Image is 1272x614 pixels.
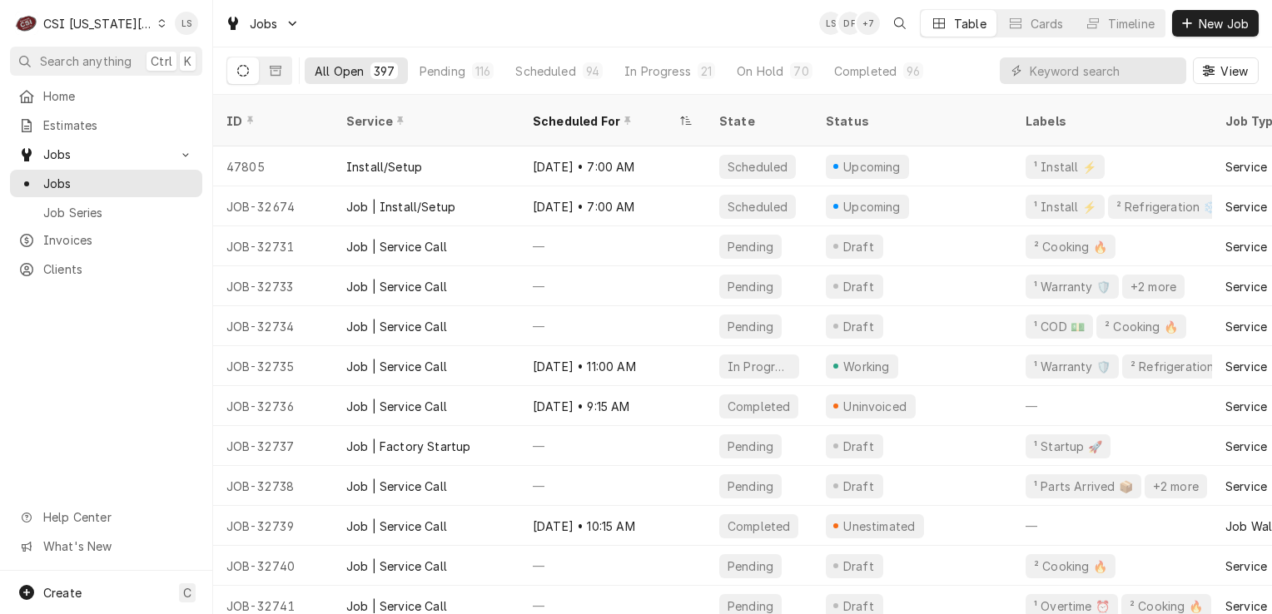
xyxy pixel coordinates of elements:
div: Service [1225,318,1267,335]
div: [DATE] • 9:15 AM [519,386,706,426]
div: ¹ Parts Arrived 📦 [1032,478,1135,495]
div: [DATE] • 11:00 AM [519,346,706,386]
div: Draft [841,278,877,295]
div: Lindsay Stover's Avatar [175,12,198,35]
div: State [719,112,799,130]
div: JOB-32740 [213,546,333,586]
div: Scheduled [726,198,789,215]
div: 47805 [213,146,333,186]
div: Service [1225,478,1267,495]
div: Upcoming [842,198,903,215]
div: ¹ Warranty 🛡️ [1032,358,1112,375]
div: Scheduled For [533,112,676,130]
div: Service [1225,398,1267,415]
div: 70 [793,62,808,80]
div: + 7 [857,12,880,35]
div: JOB-32731 [213,226,333,266]
div: — [519,546,706,586]
div: Service [1225,438,1267,455]
div: JOB-32738 [213,466,333,506]
div: — [519,466,706,506]
div: — [519,266,706,306]
div: Job | Service Call [346,358,447,375]
a: Home [10,82,202,110]
div: David Fannin's Avatar [838,12,862,35]
a: Go to What's New [10,532,202,560]
div: Job | Service Call [346,238,447,255]
div: Scheduled [515,62,575,80]
div: Draft [841,238,877,255]
span: K [184,52,191,70]
div: Lindsay Stover's Avatar [819,12,842,35]
div: 397 [374,62,394,80]
a: Job Series [10,199,202,226]
div: Service [1225,158,1267,176]
span: Invoices [43,231,194,249]
span: Search anything [40,52,132,70]
div: Service [1225,358,1267,375]
div: Status [826,112,996,130]
div: Service [1225,198,1267,215]
div: Job | Install/Setup [346,198,455,215]
div: 96 [907,62,920,80]
a: Go to Jobs [218,10,306,37]
div: JOB-32734 [213,306,333,346]
div: 21 [701,62,712,80]
div: Draft [841,478,877,495]
div: Draft [841,318,877,335]
div: Service [1225,557,1267,575]
div: JOB-32733 [213,266,333,306]
div: ¹ Warranty 🛡️ [1032,278,1112,295]
div: ² Refrigeration ❄️ [1115,198,1220,215]
div: LS [819,12,842,35]
div: ID [226,112,316,130]
div: JOB-32736 [213,386,333,426]
div: JOB-32739 [213,506,333,546]
div: Uninvoiced [842,398,909,415]
div: — [1012,506,1212,546]
div: +2 more [1151,478,1200,495]
div: Labels [1026,112,1199,130]
div: ² Refrigeration ❄️ [1129,358,1234,375]
span: C [183,584,191,602]
span: View [1217,62,1251,80]
span: Clients [43,260,194,278]
div: [DATE] • 10:15 AM [519,506,706,546]
div: Pending [726,318,775,335]
button: Open search [887,10,913,37]
div: Table [954,15,986,32]
div: JOB-32737 [213,426,333,466]
input: Keyword search [1030,57,1178,84]
div: C [15,12,38,35]
div: ² Cooking 🔥 [1032,238,1109,255]
div: Job | Service Call [346,318,447,335]
span: Job Series [43,204,194,221]
div: Job | Service Call [346,278,447,295]
button: New Job [1172,10,1259,37]
span: Ctrl [151,52,172,70]
div: Unestimated [842,517,917,535]
div: — [1012,386,1212,426]
a: Clients [10,255,202,283]
div: Completed [726,398,792,415]
div: ² Cooking 🔥 [1103,318,1180,335]
div: Service [1225,238,1267,255]
span: Estimates [43,116,194,134]
div: Draft [841,557,877,575]
div: Service [346,112,503,130]
div: Pending [726,478,775,495]
div: Timeline [1108,15,1155,32]
div: Job | Service Call [346,557,447,575]
div: Scheduled [726,158,789,176]
div: Pending [420,62,465,80]
div: Job | Service Call [346,398,447,415]
span: New Job [1195,15,1252,32]
div: [DATE] • 7:00 AM [519,146,706,186]
div: In Progress [726,358,793,375]
div: CSI Kansas City's Avatar [15,12,38,35]
div: +2 more [1129,278,1178,295]
div: Completed [834,62,897,80]
a: Estimates [10,111,202,139]
div: Job | Service Call [346,517,447,535]
div: Job | Factory Startup [346,438,470,455]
